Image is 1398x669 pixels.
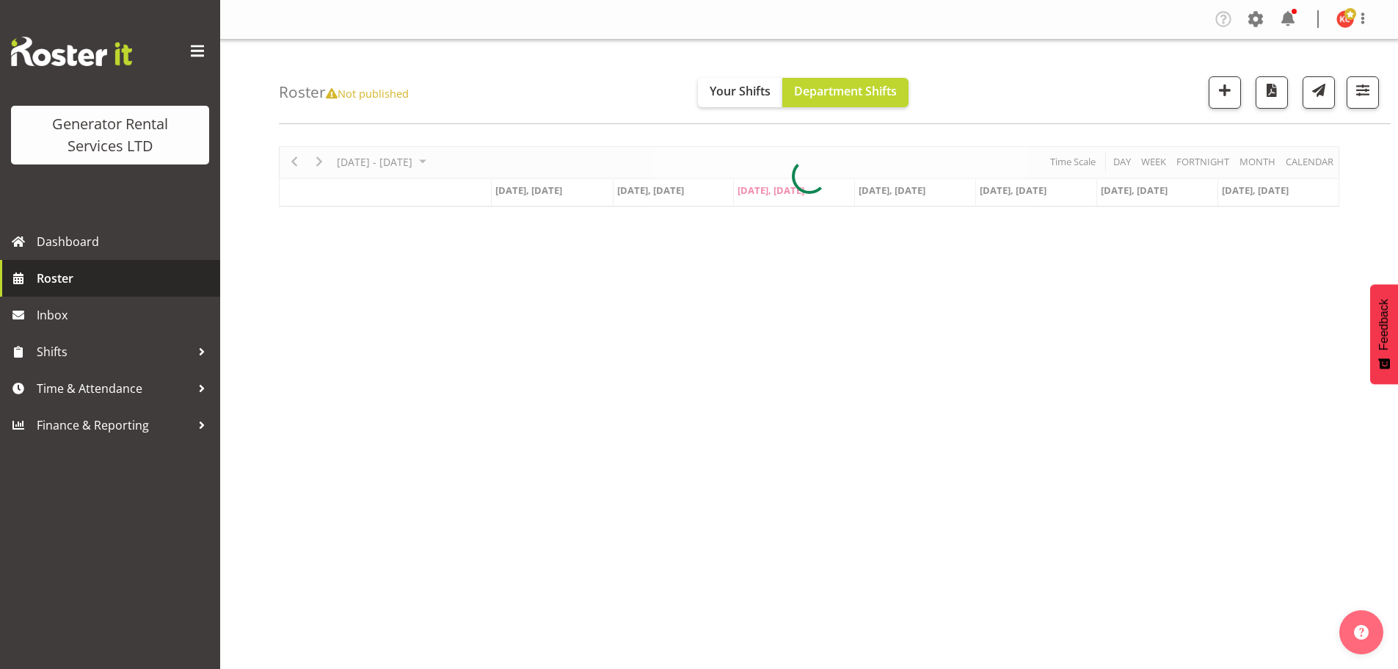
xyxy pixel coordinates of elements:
[279,84,409,101] h4: Roster
[37,414,191,436] span: Finance & Reporting
[37,231,213,253] span: Dashboard
[37,267,213,289] span: Roster
[326,86,409,101] span: Not published
[782,78,909,107] button: Department Shifts
[1336,10,1354,28] img: kay-campbell10429.jpg
[1370,284,1398,384] button: Feedback - Show survey
[698,78,782,107] button: Your Shifts
[1354,625,1369,640] img: help-xxl-2.png
[710,83,771,99] span: Your Shifts
[1303,76,1335,109] button: Send a list of all shifts for the selected filtered period to all rostered employees.
[37,377,191,399] span: Time & Attendance
[1209,76,1241,109] button: Add a new shift
[1256,76,1288,109] button: Download a PDF of the roster according to the set date range.
[1377,299,1391,350] span: Feedback
[794,83,897,99] span: Department Shifts
[37,341,191,363] span: Shifts
[26,113,194,157] div: Generator Rental Services LTD
[37,304,213,326] span: Inbox
[11,37,132,66] img: Rosterit website logo
[1347,76,1379,109] button: Filter Shifts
